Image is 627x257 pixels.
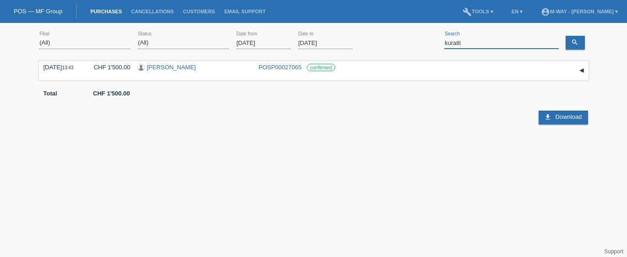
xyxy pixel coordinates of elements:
span: Download [556,113,582,120]
a: [PERSON_NAME] [147,64,196,71]
b: Total [44,90,57,97]
b: CHF 1'500.00 [93,90,130,97]
span: 13:43 [62,65,73,70]
a: search [566,36,585,50]
a: download Download [539,111,588,124]
a: Customers [179,9,220,14]
div: [DATE] [44,64,80,71]
a: buildTools ▾ [458,9,498,14]
i: download [544,113,551,121]
i: build [463,7,472,17]
i: account_circle [541,7,550,17]
a: Cancellations [126,9,178,14]
div: expand/collapse [575,64,589,78]
a: EN ▾ [507,9,527,14]
a: Support [604,248,623,255]
i: search [571,39,578,46]
a: Email Support [220,9,270,14]
div: CHF 1'500.00 [87,64,131,71]
a: POSP00027065 [259,64,302,71]
a: POS — MF Group [14,8,62,15]
label: confirmed [307,64,335,71]
a: account_circlem-way - [PERSON_NAME] ▾ [536,9,622,14]
a: Purchases [86,9,126,14]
